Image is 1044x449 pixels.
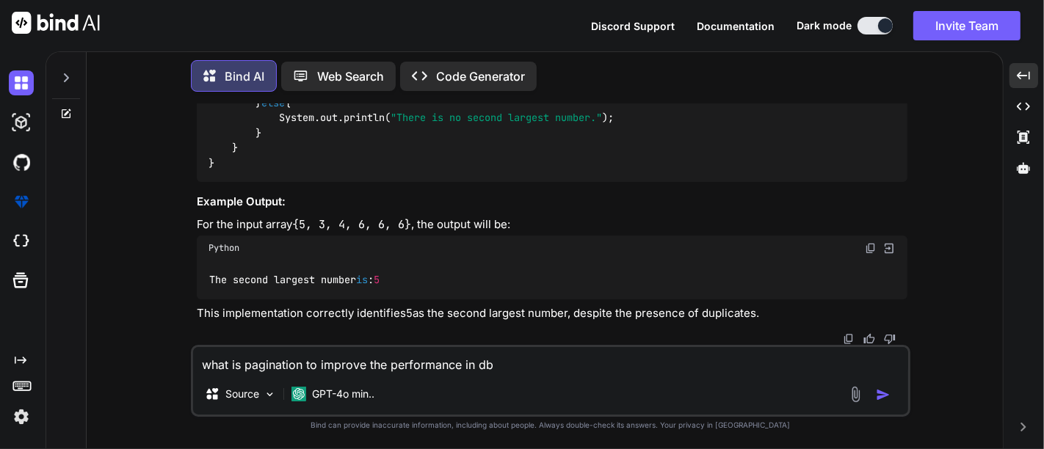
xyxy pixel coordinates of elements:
p: For the input array , the output will be: [197,216,907,233]
span: 5 [374,273,380,286]
img: copy [843,333,855,345]
img: darkChat [9,70,34,95]
img: Bind AI [12,12,100,34]
span: Documentation [697,20,775,32]
img: like [863,333,875,345]
p: Bind can provide inaccurate information, including about people. Always double-check its answers.... [191,420,910,431]
button: Discord Support [591,18,675,34]
code: 5 [406,306,413,321]
span: Dark mode [797,18,852,33]
p: Source [225,387,259,401]
span: Python [209,242,239,254]
span: Discord Support [591,20,675,32]
img: GPT-4o mini [291,387,306,401]
img: premium [9,189,34,214]
img: githubDark [9,150,34,175]
code: {5, 3, 4, 6, 6, 6} [292,217,411,232]
img: cloudideIcon [9,229,34,254]
img: Pick Models [264,388,276,401]
img: copy [865,242,877,254]
img: Open in Browser [882,241,896,255]
p: This implementation correctly identifies as the second largest number, despite the presence of du... [197,305,907,322]
p: GPT-4o min.. [312,387,374,401]
p: Code Generator [436,67,525,85]
img: icon [876,387,891,402]
button: Documentation [697,18,775,34]
code: The second largest number : [209,272,381,288]
p: Bind AI [225,67,264,85]
img: darkAi-studio [9,110,34,135]
img: settings [9,404,34,429]
img: attachment [847,386,864,403]
textarea: what is pagination to improve the performance in db [193,347,908,373]
button: Invite Team [913,11,1021,40]
h3: Example Output: [197,194,907,211]
img: dislike [884,333,896,345]
span: else [261,96,285,109]
p: Web Search [317,67,384,85]
span: "There is no second largest number." [391,112,602,125]
span: is [356,273,368,286]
